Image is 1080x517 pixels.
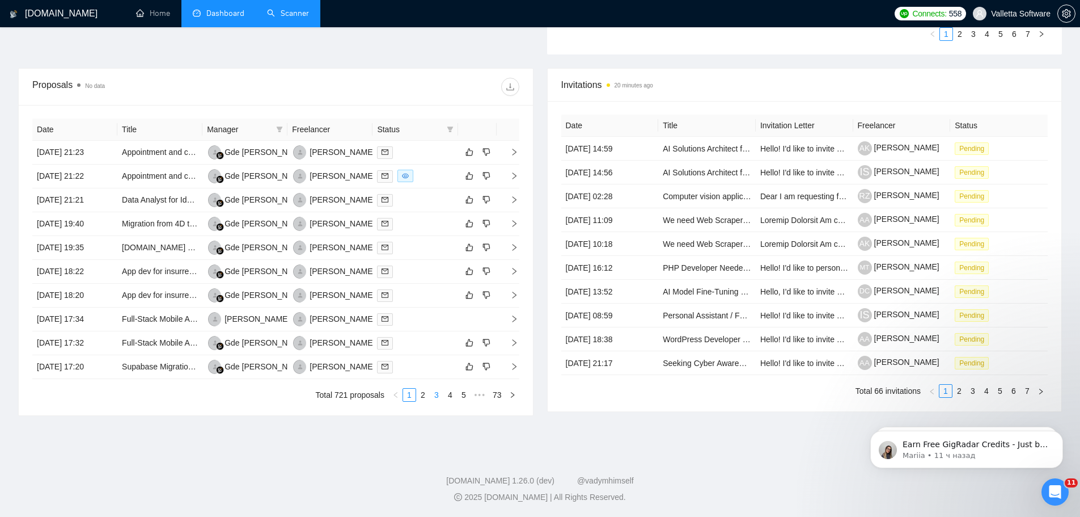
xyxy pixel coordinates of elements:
[465,195,473,204] span: like
[1007,27,1021,41] li: 6
[292,147,375,156] a: NB[PERSON_NAME]
[293,169,307,183] img: AC
[955,167,993,176] a: Pending
[216,271,224,279] img: gigradar-bm.png
[430,388,443,402] li: 3
[465,267,473,276] span: like
[955,262,989,274] span: Pending
[953,27,967,41] li: 2
[471,388,489,402] li: Next 5 Pages
[981,28,993,40] a: 4
[1007,384,1020,398] li: 6
[994,385,1006,397] a: 5
[953,385,965,397] a: 2
[955,263,993,272] a: Pending
[225,170,307,182] div: Gde [PERSON_NAME]
[853,407,1080,486] iframe: Intercom notifications сообщение
[955,333,989,346] span: Pending
[447,126,454,133] span: filter
[482,267,490,276] span: dislike
[859,190,870,201] span: RZ
[216,199,224,207] img: gigradar-bm.png
[502,82,519,91] span: download
[1038,31,1045,37] span: right
[980,27,994,41] li: 4
[954,28,966,40] a: 2
[122,267,206,276] a: App dev for insurrescan
[561,137,659,161] td: [DATE] 14:59
[561,161,659,184] td: [DATE] 14:56
[208,360,222,374] img: GK
[292,314,375,323] a: NB[PERSON_NAME]
[216,223,224,231] img: gigradar-bm.png
[859,143,870,154] span: AK
[663,192,849,201] a: Computer vision application component development
[955,190,989,203] span: Pending
[446,476,554,485] a: [DOMAIN_NAME] 1.26.0 (dev)
[955,166,989,179] span: Pending
[858,310,939,319] a: IS[PERSON_NAME]
[293,336,307,350] img: AC
[207,147,307,156] a: GKGde [PERSON_NAME]
[955,238,989,250] span: Pending
[929,31,936,37] span: left
[976,10,984,18] span: user
[912,7,946,20] span: Connects:
[26,34,44,52] img: Profile image for Mariia
[122,338,336,347] a: Full-Stack Mobile App Developer (React Native & Express.js)
[17,24,210,61] div: message notification from Mariia, 11 ч назад. Earn Free GigRadar Credits - Just by Sharing Your S...
[658,115,756,137] th: Title
[207,242,307,251] a: GKGde [PERSON_NAME]
[310,217,375,230] div: [PERSON_NAME]
[482,243,490,252] span: dislike
[955,309,989,322] span: Pending
[32,141,117,165] td: [DATE] 21:23
[293,360,307,374] img: AA
[225,313,290,325] div: [PERSON_NAME]
[859,358,870,368] span: AA
[293,217,307,231] img: MT
[416,388,430,402] li: 2
[122,291,206,300] a: App dev for insurrescan
[117,236,202,260] td: Temporal.io Expert for Songsterr
[939,385,952,397] a: 1
[480,264,493,278] button: dislike
[32,212,117,236] td: [DATE] 19:40
[457,388,471,402] li: 5
[482,148,490,157] span: dislike
[292,195,375,204] a: MT[PERSON_NAME]
[860,308,870,322] span: IS
[225,289,307,301] div: Gde [PERSON_NAME]
[858,215,939,224] a: AA[PERSON_NAME]
[32,78,276,96] div: Proposals
[482,291,490,300] span: dislike
[444,121,456,138] span: filter
[980,384,993,398] li: 4
[1057,9,1075,18] a: setting
[216,247,224,255] img: gigradar-bm.png
[955,215,993,224] a: Pending
[480,336,493,350] button: dislike
[225,337,307,349] div: Gde [PERSON_NAME]
[955,287,993,296] a: Pending
[117,141,202,165] td: Appointment and communication app
[929,388,935,395] span: left
[207,314,290,323] a: VS[PERSON_NAME]
[122,243,259,252] a: [DOMAIN_NAME] Expert for Songsterr
[955,214,989,226] span: Pending
[1035,27,1048,41] li: Next Page
[292,290,375,299] a: AP[PERSON_NAME]
[465,219,473,228] span: like
[208,217,222,231] img: GK
[471,388,489,402] span: •••
[858,262,939,271] a: MT[PERSON_NAME]
[658,184,756,208] td: Computer vision application component development
[463,217,476,230] button: like
[310,146,375,158] div: [PERSON_NAME]
[382,363,388,370] span: mail
[292,338,375,347] a: AC[PERSON_NAME]
[122,314,336,323] a: Full-Stack Mobile App Developer (React Native & Express.js)
[208,288,222,302] img: GK
[482,219,490,228] span: dislike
